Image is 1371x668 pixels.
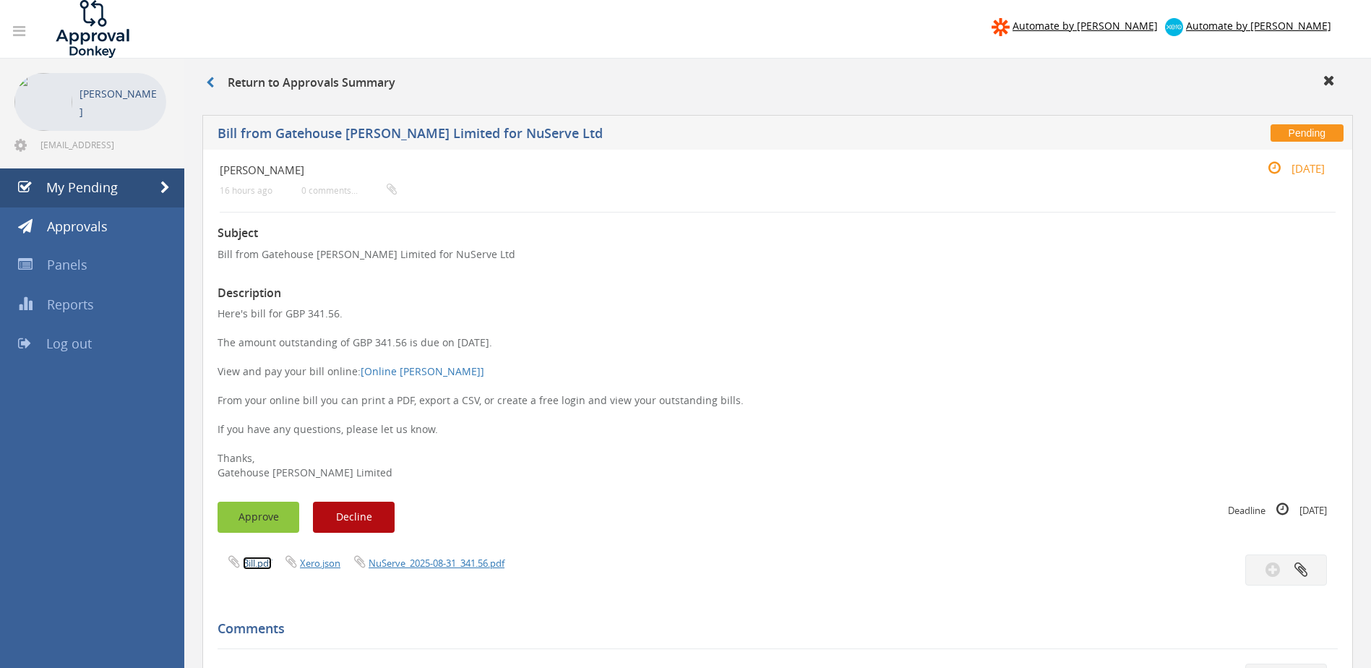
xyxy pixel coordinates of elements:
[361,364,484,378] a: [Online [PERSON_NAME]]
[220,164,1150,176] h4: [PERSON_NAME]
[1228,502,1327,518] small: Deadline [DATE]
[218,307,1338,480] p: Here's bill for GBP 341.56. The amount outstanding of GBP 341.56 is due on [DATE]. View and pay y...
[218,247,1338,262] p: Bill from Gatehouse [PERSON_NAME] Limited for NuServe Ltd
[243,557,272,570] a: Bill.pdf
[47,256,87,273] span: Panels
[218,127,1005,145] h5: Bill from Gatehouse [PERSON_NAME] Limited for NuServe Ltd
[313,502,395,533] button: Decline
[1252,160,1325,176] small: [DATE]
[220,185,272,196] small: 16 hours ago
[206,77,395,90] h3: Return to Approvals Summary
[46,335,92,352] span: Log out
[1165,18,1183,36] img: xero-logo.png
[301,185,397,196] small: 0 comments...
[1186,19,1331,33] span: Automate by [PERSON_NAME]
[79,85,159,121] p: [PERSON_NAME]
[218,287,1338,300] h3: Description
[47,296,94,313] span: Reports
[300,557,340,570] a: Xero.json
[992,18,1010,36] img: zapier-logomark.png
[1271,124,1344,142] span: Pending
[1013,19,1158,33] span: Automate by [PERSON_NAME]
[218,622,1327,636] h5: Comments
[46,179,118,196] span: My Pending
[40,139,163,150] span: [EMAIL_ADDRESS][PERSON_NAME][DOMAIN_NAME]
[369,557,504,570] a: NuServe_2025-08-31_341.56.pdf
[218,227,1338,240] h3: Subject
[47,218,108,235] span: Approvals
[218,502,299,533] button: Approve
